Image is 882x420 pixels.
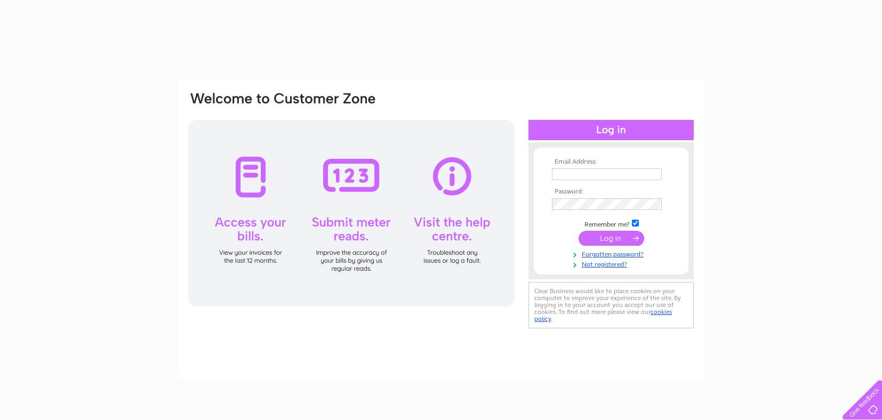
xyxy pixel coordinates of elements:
a: cookies policy [534,308,672,322]
a: Forgotten password? [552,248,673,259]
input: Submit [579,231,644,246]
div: Clear Business would like to place cookies on your computer to improve your experience of the sit... [528,282,694,328]
th: Email Address: [549,158,673,166]
td: Remember me? [549,218,673,229]
th: Password: [549,188,673,196]
a: Not registered? [552,259,673,269]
